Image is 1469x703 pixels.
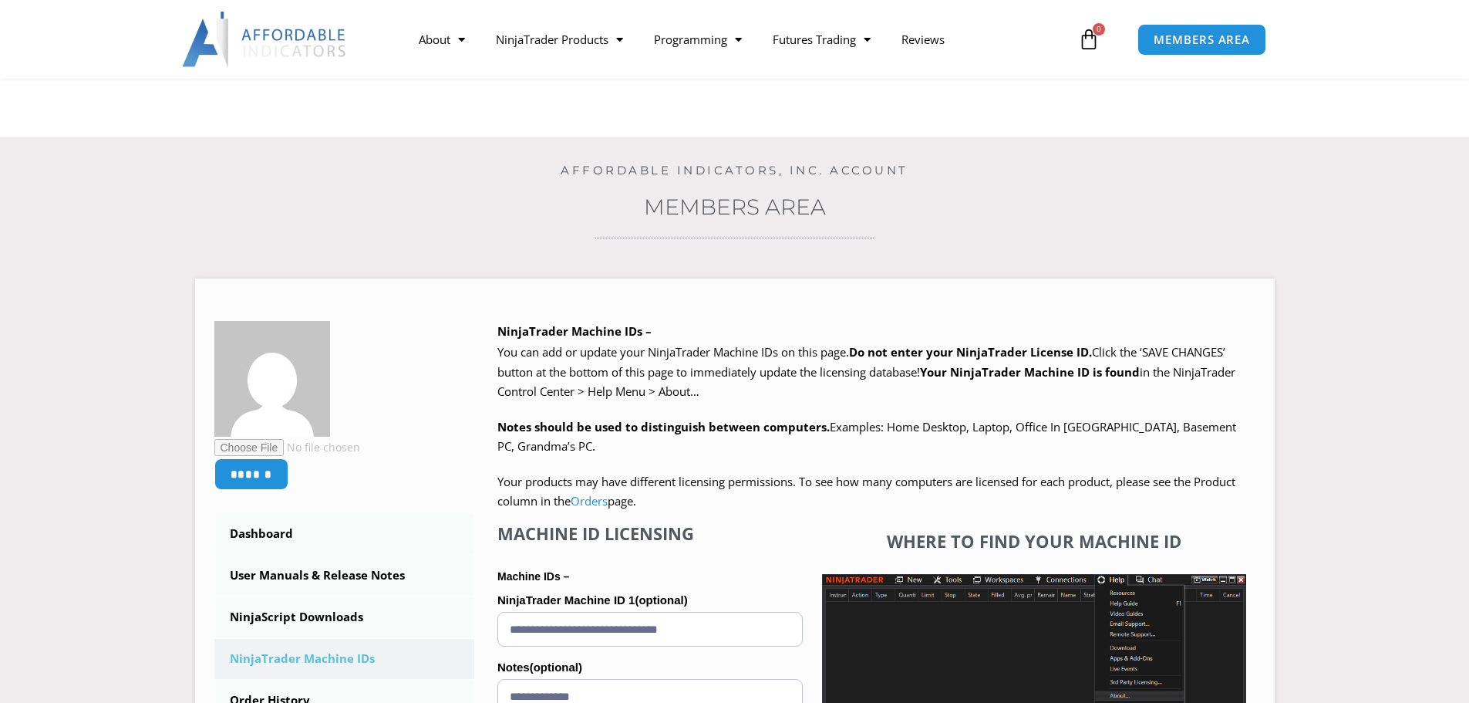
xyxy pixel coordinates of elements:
[497,419,830,434] strong: Notes should be used to distinguish between computers.
[849,344,1092,360] b: Do not enter your NinjaTrader License ID.
[497,656,803,679] label: Notes
[497,419,1236,455] span: Examples: Home Desktop, Laptop, Office In [GEOGRAPHIC_DATA], Basement PC, Grandma’s PC.
[920,364,1140,380] strong: Your NinjaTrader Machine ID is found
[644,194,826,220] a: Members Area
[497,589,803,612] label: NinjaTrader Machine ID 1
[182,12,348,67] img: LogoAI | Affordable Indicators – NinjaTrader
[497,344,1235,399] span: Click the ‘SAVE CHANGES’ button at the bottom of this page to immediately update the licensing da...
[214,556,475,596] a: User Manuals & Release Notes
[480,22,638,57] a: NinjaTrader Products
[403,22,480,57] a: About
[214,639,475,679] a: NinjaTrader Machine IDs
[635,593,687,607] span: (optional)
[214,514,475,554] a: Dashboard
[497,570,569,583] strong: Machine IDs –
[403,22,1074,57] nav: Menu
[561,163,908,177] a: Affordable Indicators, Inc. Account
[497,344,849,360] span: You can add or update your NinjaTrader Machine IDs on this page.
[530,661,582,674] span: (optional)
[571,493,608,509] a: Orders
[1154,34,1250,46] span: MEMBERS AREA
[822,531,1246,551] h4: Where to find your Machine ID
[214,321,330,437] img: bb5969b0a233a1d493ac0a9a363fb869ddac3c87ad9050d734bf159021162287
[1093,23,1105,35] span: 0
[757,22,886,57] a: Futures Trading
[214,597,475,637] a: NinjaScript Downloads
[497,474,1235,509] span: Your products may have different licensing permissions. To see how many computers are licensed fo...
[497,523,803,543] h4: Machine ID Licensing
[497,323,652,339] b: NinjaTrader Machine IDs –
[1137,24,1266,56] a: MEMBERS AREA
[886,22,960,57] a: Reviews
[638,22,757,57] a: Programming
[1055,17,1123,62] a: 0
